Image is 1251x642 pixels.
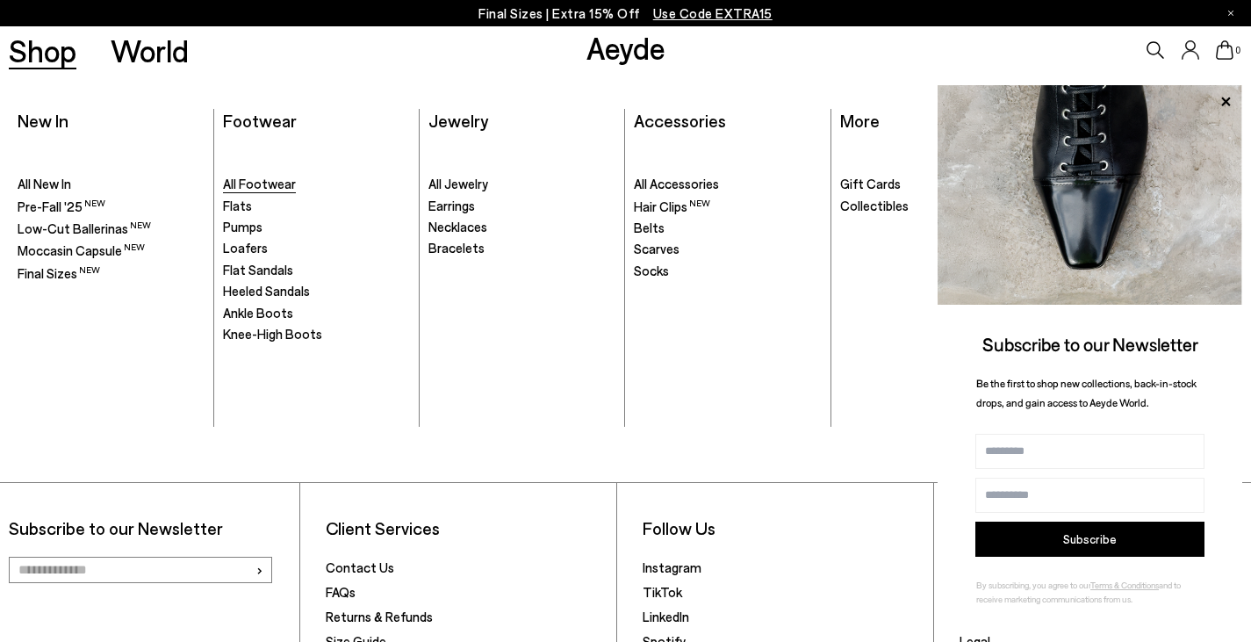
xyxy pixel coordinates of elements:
[643,609,689,624] a: LinkedIn
[223,219,411,236] a: Pumps
[326,559,394,575] a: Contact Us
[428,198,616,215] a: Earrings
[428,240,485,256] span: Bracelets
[111,35,189,66] a: World
[634,220,665,235] span: Belts
[1090,580,1159,590] a: Terms & Conditions
[634,263,822,280] a: Socks
[643,559,701,575] a: Instagram
[223,219,262,234] span: Pumps
[428,219,616,236] a: Necklaces
[634,263,669,278] span: Socks
[223,198,411,215] a: Flats
[643,517,924,539] li: Follow Us
[18,198,105,214] span: Pre-Fall '25
[982,333,1198,355] span: Subscribe to our Newsletter
[255,557,263,582] span: ›
[18,220,151,236] span: Low-Cut Ballerinas
[634,110,726,131] a: Accessories
[1216,40,1233,60] a: 0
[586,29,665,66] a: Aeyde
[223,110,297,131] a: Footwear
[223,176,296,191] span: All Footwear
[223,176,411,193] a: All Footwear
[18,264,205,283] a: Final Sizes
[223,283,411,300] a: Heeled Sandals
[634,198,822,216] a: Hair Clips
[643,584,682,600] a: TikTok
[840,176,901,191] span: Gift Cards
[18,176,71,191] span: All New In
[223,262,411,279] a: Flat Sandals
[326,584,356,600] a: FAQs
[938,85,1242,305] img: ca3f721fb6ff708a270709c41d776025.jpg
[634,241,822,258] a: Scarves
[634,198,710,214] span: Hair Clips
[428,198,475,213] span: Earrings
[975,522,1204,557] button: Subscribe
[223,305,293,321] span: Ankle Boots
[326,609,433,624] a: Returns & Refunds
[428,219,487,234] span: Necklaces
[428,176,488,191] span: All Jewelry
[326,517,608,539] li: Client Services
[223,326,322,342] span: Knee-High Boots
[634,241,679,256] span: Scarves
[223,305,411,322] a: Ankle Boots
[428,240,616,257] a: Bracelets
[840,198,909,213] span: Collectibles
[18,198,205,216] a: Pre-Fall '25
[478,3,773,25] p: Final Sizes | Extra 15% Off
[1233,46,1242,55] span: 0
[634,220,822,237] a: Belts
[18,242,205,260] a: Moccasin Capsule
[223,240,411,257] a: Loafers
[223,283,310,299] span: Heeled Sandals
[428,176,616,193] a: All Jewelry
[223,240,268,256] span: Loafers
[634,176,719,191] span: All Accessories
[840,176,1029,193] a: Gift Cards
[18,242,145,258] span: Moccasin Capsule
[18,176,205,193] a: All New In
[976,377,1197,409] span: Be the first to shop new collections, back-in-stock drops, and gain access to Aeyde World.
[653,5,773,21] span: Navigate to /collections/ss25-final-sizes
[18,220,205,238] a: Low-Cut Ballerinas
[223,326,411,343] a: Knee-High Boots
[18,110,68,131] a: New In
[840,110,880,131] a: More
[428,110,488,131] a: Jewelry
[976,580,1090,590] span: By subscribing, you agree to our
[223,262,293,278] span: Flat Sandals
[223,198,252,213] span: Flats
[634,176,822,193] a: All Accessories
[840,198,1029,215] a: Collectibles
[9,35,76,66] a: Shop
[18,265,100,281] span: Final Sizes
[9,517,291,539] p: Subscribe to our Newsletter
